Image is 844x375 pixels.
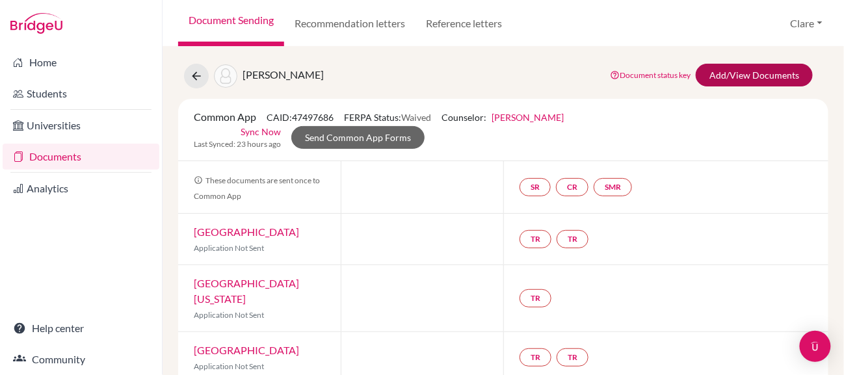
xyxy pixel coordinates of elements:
[3,315,159,341] a: Help center
[267,112,334,123] span: CAID: 47497686
[556,178,588,196] a: CR
[10,13,62,34] img: Bridge-U
[696,64,813,86] a: Add/View Documents
[785,11,828,36] button: Clare
[800,331,831,362] div: Open Intercom Messenger
[243,68,324,81] span: [PERSON_NAME]
[492,112,564,123] a: [PERSON_NAME]
[241,125,281,138] a: Sync Now
[520,348,551,367] a: TR
[291,126,425,149] a: Send Common App Forms
[194,361,264,371] span: Application Not Sent
[520,178,551,196] a: SR
[194,226,299,238] a: [GEOGRAPHIC_DATA]
[3,175,159,201] a: Analytics
[3,112,159,138] a: Universities
[194,110,256,123] span: Common App
[3,144,159,170] a: Documents
[557,230,588,248] a: TR
[520,230,551,248] a: TR
[610,70,691,80] a: Document status key
[401,112,431,123] span: Waived
[194,175,320,201] span: These documents are sent once to Common App
[594,178,632,196] a: SMR
[194,344,299,356] a: [GEOGRAPHIC_DATA]
[442,112,564,123] span: Counselor:
[194,243,264,253] span: Application Not Sent
[194,138,281,150] span: Last Synced: 23 hours ago
[557,348,588,367] a: TR
[344,112,431,123] span: FERPA Status:
[3,346,159,372] a: Community
[194,310,264,320] span: Application Not Sent
[194,277,299,305] a: [GEOGRAPHIC_DATA][US_STATE]
[520,289,551,307] a: TR
[3,49,159,75] a: Home
[3,81,159,107] a: Students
